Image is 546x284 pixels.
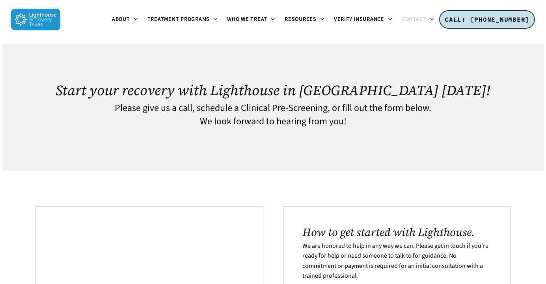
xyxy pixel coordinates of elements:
a: CALL: [PHONE_NUMBER] [439,10,535,29]
a: Resources [280,17,329,23]
a: Treatment Programs [143,17,223,23]
a: Verify Insurance [329,17,397,23]
h4: Please give us a call, schedule a Clinical Pre-Screening, or fill out the form below. [35,103,511,113]
span: Resources [285,15,317,23]
span: Treatment Programs [147,15,210,23]
span: Verify Insurance [334,15,384,23]
a: Contact [397,17,439,23]
span: CALL: [PHONE_NUMBER] [445,15,529,23]
h4: We look forward to hearing from you! [35,116,511,127]
span: About [112,15,130,23]
a: Who We Treat [222,17,280,23]
img: Lighthouse Recovery Texas [11,9,60,30]
h2: How to get started with Lighthouse. [302,226,491,238]
span: We are honored to help in any way we can. Please get in touch if you’re ready for help or need so... [302,242,488,280]
a: About [107,17,143,23]
h1: Start your recovery with Lighthouse in [GEOGRAPHIC_DATA] [DATE]! [35,82,511,98]
span: Who We Treat [227,15,267,23]
span: Contact [402,15,426,23]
